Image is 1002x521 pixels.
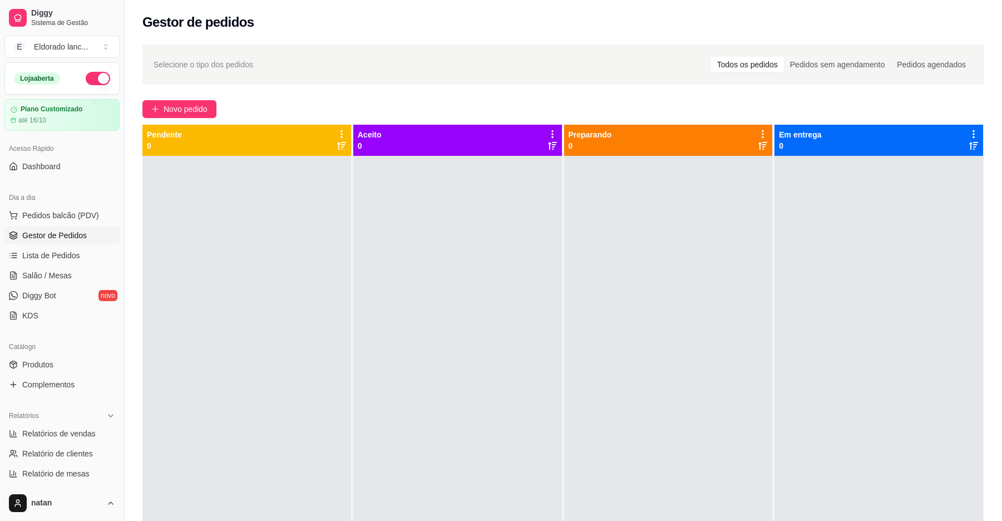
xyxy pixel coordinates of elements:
span: Complementos [22,379,75,390]
p: 0 [779,140,821,151]
p: 0 [147,140,182,151]
span: Diggy [31,8,115,18]
span: Selecione o tipo dos pedidos [154,58,253,71]
a: Complementos [4,376,120,394]
div: Eldorado lanc ... [34,41,88,52]
span: Relatórios [9,411,39,420]
span: natan [31,498,102,508]
span: Produtos [22,359,53,370]
button: natan [4,490,120,517]
h2: Gestor de pedidos [142,13,254,31]
div: Catálogo [4,338,120,356]
span: Lista de Pedidos [22,250,80,261]
span: Relatório de mesas [22,468,90,479]
span: Relatório de clientes [22,448,93,459]
span: Relatórios de vendas [22,428,96,439]
a: Relatório de fidelidadenovo [4,485,120,503]
div: Acesso Rápido [4,140,120,158]
button: Pedidos balcão (PDV) [4,207,120,224]
span: E [14,41,25,52]
a: Plano Customizadoaté 16/10 [4,99,120,131]
a: Diggy Botnovo [4,287,120,304]
a: Salão / Mesas [4,267,120,284]
span: Diggy Bot [22,290,56,301]
span: Salão / Mesas [22,270,72,281]
span: plus [151,105,159,113]
p: Em entrega [779,129,821,140]
a: Relatório de clientes [4,445,120,463]
div: Pedidos sem agendamento [784,57,891,72]
button: Novo pedido [142,100,216,118]
a: Gestor de Pedidos [4,227,120,244]
div: Pedidos agendados [891,57,972,72]
a: Produtos [4,356,120,373]
p: 0 [358,140,382,151]
button: Alterar Status [86,72,110,85]
a: KDS [4,307,120,325]
a: Lista de Pedidos [4,247,120,264]
span: Dashboard [22,161,61,172]
span: KDS [22,310,38,321]
div: Loja aberta [14,72,60,85]
p: Aceito [358,129,382,140]
p: 0 [569,140,612,151]
span: Novo pedido [164,103,208,115]
a: Relatórios de vendas [4,425,120,443]
a: Relatório de mesas [4,465,120,483]
span: Pedidos balcão (PDV) [22,210,99,221]
button: Select a team [4,36,120,58]
a: DiggySistema de Gestão [4,4,120,31]
p: Pendente [147,129,182,140]
span: Gestor de Pedidos [22,230,87,241]
article: Plano Customizado [21,105,82,114]
p: Preparando [569,129,612,140]
span: Sistema de Gestão [31,18,115,27]
article: até 16/10 [18,116,46,125]
div: Todos os pedidos [711,57,784,72]
div: Dia a dia [4,189,120,207]
a: Dashboard [4,158,120,175]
